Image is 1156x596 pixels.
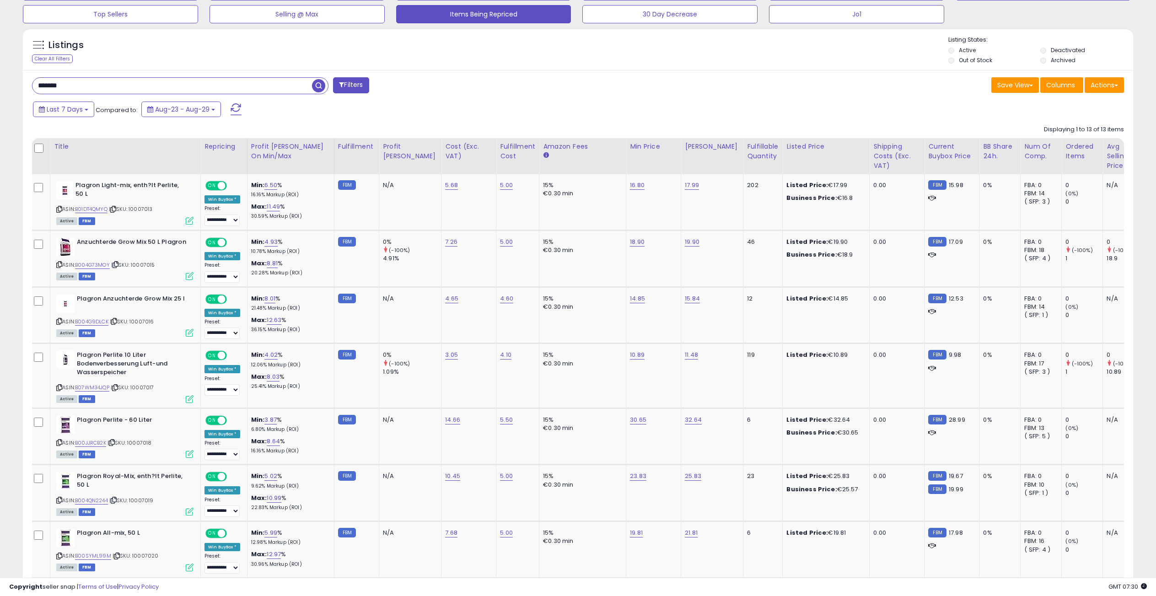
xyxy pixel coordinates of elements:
[251,472,327,489] div: %
[1113,247,1134,254] small: (-100%)
[204,365,240,373] div: Win BuyBox *
[786,429,862,437] div: €30.65
[1107,351,1144,359] div: 0
[383,181,434,189] div: N/A
[543,189,619,198] div: €0.30 min
[206,295,218,303] span: ON
[543,151,548,160] small: Amazon Fees.
[445,237,457,247] a: 7.26
[630,350,645,360] a: 10.89
[338,471,356,481] small: FBM
[383,295,434,303] div: N/A
[251,248,327,255] p: 10.78% Markup (ROI)
[1065,432,1102,440] div: 0
[204,252,240,260] div: Win BuyBox *
[1065,198,1102,206] div: 0
[543,472,619,480] div: 15%
[1085,77,1124,93] button: Actions
[338,142,375,151] div: Fulfillment
[383,142,437,161] div: Profit [PERSON_NAME]
[543,351,619,359] div: 15%
[1024,295,1054,303] div: FBA: 0
[1072,247,1093,254] small: (-100%)
[251,448,327,454] p: 16.16% Markup (ROI)
[267,316,281,325] a: 12.63
[873,472,917,480] div: 0.00
[685,528,698,537] a: 21.81
[543,142,622,151] div: Amazon Fees
[786,350,828,359] b: Listed Price:
[226,473,240,481] span: OFF
[56,416,194,457] div: ASIN:
[786,181,828,189] b: Listed Price:
[1107,368,1144,376] div: 10.89
[1065,303,1078,311] small: (0%)
[543,238,619,246] div: 15%
[56,295,75,313] img: 21C7BYX4UJL._SL40_.jpg
[445,181,458,190] a: 5.68
[949,237,963,246] span: 17.09
[226,416,240,424] span: OFF
[928,471,946,481] small: FBM
[685,181,699,190] a: 17.99
[747,181,775,189] div: 202
[79,273,95,280] span: FBM
[500,181,513,190] a: 5.00
[630,294,645,303] a: 14.85
[786,428,837,437] b: Business Price:
[75,384,109,392] a: B07WM34JQP
[1024,181,1054,189] div: FBA: 0
[1065,295,1102,303] div: 0
[251,383,327,390] p: 25.41% Markup (ROI)
[56,295,194,336] div: ASIN:
[77,295,188,306] b: Plagron Anzuchterde Grow Mix 25 l
[949,415,965,424] span: 28.99
[204,262,240,283] div: Preset:
[747,142,779,161] div: Fulfillable Quantity
[786,250,837,259] b: Business Price:
[543,181,619,189] div: 15%
[630,237,645,247] a: 18.90
[267,202,280,211] a: 11.49
[747,416,775,424] div: 6
[1024,360,1054,368] div: FBM: 17
[77,472,188,491] b: Plagron Royal-Mix, enth?lt Perlite, 50 L
[1065,424,1078,432] small: (0%)
[1046,81,1075,90] span: Columns
[786,181,862,189] div: €17.99
[251,362,327,368] p: 12.06% Markup (ROI)
[75,261,110,269] a: B004G73MOY
[786,294,828,303] b: Listed Price:
[264,528,277,537] a: 5.99
[1024,311,1054,319] div: ( SFP: 1 )
[56,238,75,256] img: 413ziEWpsOL._SL40_.jpg
[1024,432,1054,440] div: ( SFP: 5 )
[264,415,277,424] a: 3.87
[543,481,619,489] div: €0.30 min
[267,494,281,503] a: 10.99
[251,213,327,220] p: 30.59% Markup (ROI)
[396,5,571,23] button: Items Being Repriced
[251,202,267,211] b: Max:
[786,194,862,202] div: €16.8
[267,437,280,446] a: 8.64
[1024,254,1054,263] div: ( SFP: 4 )
[543,303,619,311] div: €0.30 min
[383,368,441,376] div: 1.09%
[204,319,240,339] div: Preset:
[251,372,267,381] b: Max:
[56,217,77,225] span: All listings currently available for purchase on Amazon
[338,237,356,247] small: FBM
[630,415,646,424] a: 30.65
[445,528,457,537] a: 7.68
[111,384,154,391] span: | SKU: 10007017
[630,472,646,481] a: 23.83
[383,416,434,424] div: N/A
[949,350,962,359] span: 9.98
[445,415,460,424] a: 14.66
[338,415,356,424] small: FBM
[928,237,946,247] small: FBM
[445,294,458,303] a: 4.65
[786,295,862,303] div: €14.85
[110,318,154,325] span: | SKU: 10007016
